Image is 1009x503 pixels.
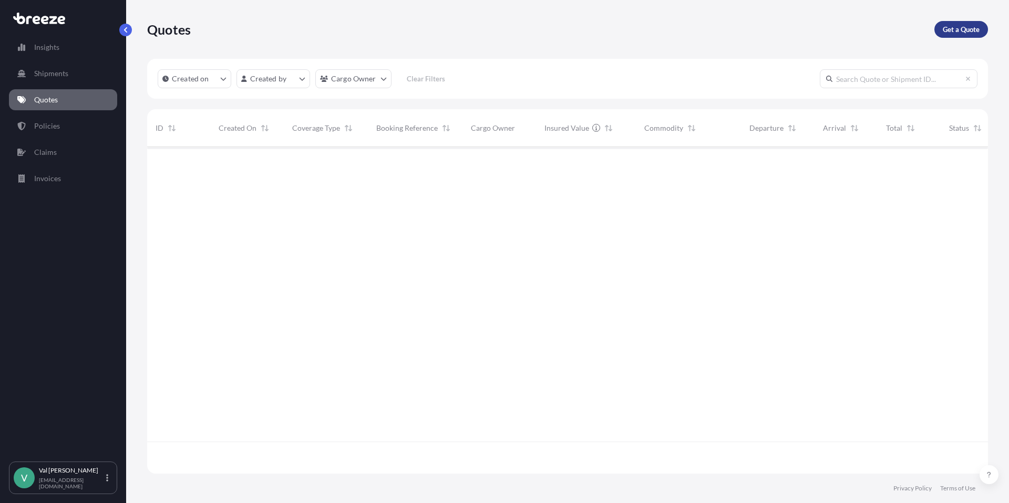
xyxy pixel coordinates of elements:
span: Arrival [823,123,846,133]
p: Created by [250,74,287,84]
p: Invoices [34,173,61,184]
a: Invoices [9,168,117,189]
button: createdBy Filter options [236,69,310,88]
button: Sort [848,122,861,134]
button: Sort [786,122,798,134]
p: Val [PERSON_NAME] [39,466,104,475]
button: Clear Filters [397,70,456,87]
p: Claims [34,147,57,158]
a: Shipments [9,63,117,84]
span: Created On [219,123,256,133]
p: Insights [34,42,59,53]
span: Total [886,123,902,133]
button: Sort [166,122,178,134]
a: Policies [9,116,117,137]
span: V [21,473,27,483]
span: Commodity [644,123,683,133]
input: Search Quote or Shipment ID... [820,69,977,88]
p: Clear Filters [407,74,445,84]
span: Coverage Type [292,123,340,133]
span: Cargo Owner [471,123,515,133]
span: Status [949,123,969,133]
button: Sort [342,122,355,134]
button: Sort [685,122,698,134]
a: Insights [9,37,117,58]
button: Sort [602,122,615,134]
p: Quotes [147,21,191,38]
p: [EMAIL_ADDRESS][DOMAIN_NAME] [39,477,104,489]
button: createdOn Filter options [158,69,231,88]
span: Departure [749,123,784,133]
button: Sort [440,122,452,134]
p: Created on [172,74,209,84]
p: Get a Quote [943,24,980,35]
a: Get a Quote [934,21,988,38]
a: Privacy Policy [893,484,932,492]
a: Claims [9,142,117,163]
a: Terms of Use [940,484,975,492]
span: Booking Reference [376,123,438,133]
button: Sort [259,122,271,134]
p: Shipments [34,68,68,79]
button: Sort [971,122,984,134]
span: Insured Value [544,123,589,133]
button: Sort [904,122,917,134]
p: Quotes [34,95,58,105]
p: Policies [34,121,60,131]
a: Quotes [9,89,117,110]
span: ID [156,123,163,133]
p: Cargo Owner [331,74,376,84]
button: cargoOwner Filter options [315,69,392,88]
